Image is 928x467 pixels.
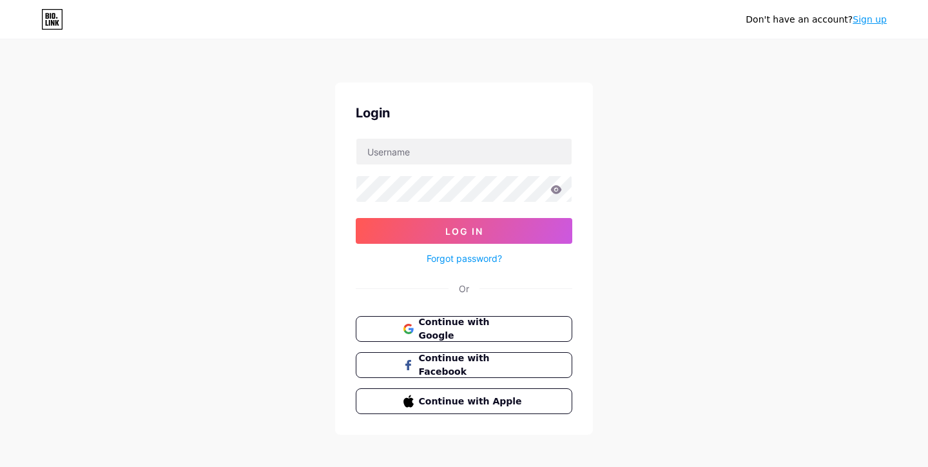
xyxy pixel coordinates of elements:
[853,14,887,25] a: Sign up
[356,139,572,164] input: Username
[419,395,525,408] span: Continue with Apple
[356,352,572,378] button: Continue with Facebook
[356,388,572,414] button: Continue with Apple
[746,13,887,26] div: Don't have an account?
[419,315,525,343] span: Continue with Google
[419,352,525,379] span: Continue with Facebook
[356,218,572,244] button: Log In
[459,282,469,295] div: Or
[427,252,502,265] a: Forgot password?
[445,226,483,237] span: Log In
[356,103,572,123] div: Login
[356,316,572,342] button: Continue with Google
